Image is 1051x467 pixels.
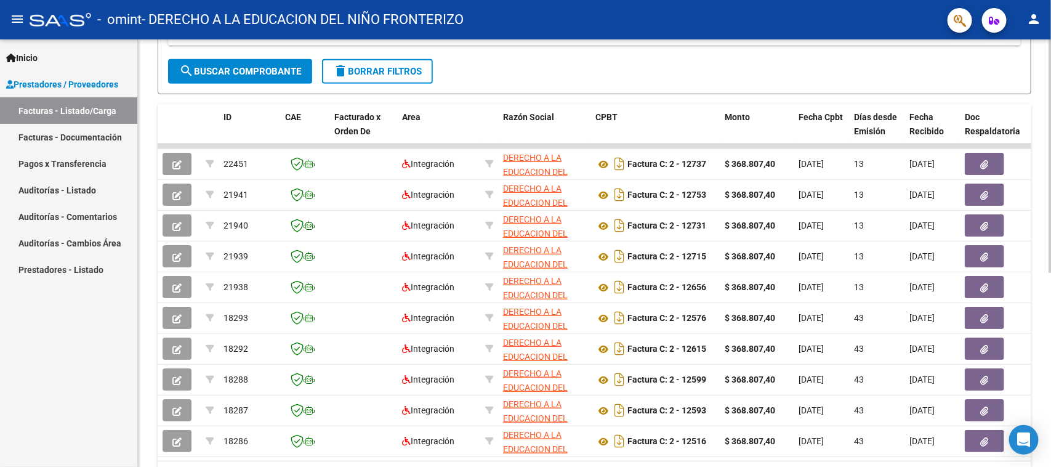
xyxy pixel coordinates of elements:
datatable-header-cell: Fecha Recibido [904,104,960,158]
span: [DATE] [799,436,824,446]
span: [DATE] [909,405,935,415]
span: DERECHO A LA EDUCACION DEL NIÑO FRONTERIZO [503,338,578,376]
span: 43 [854,313,864,323]
datatable-header-cell: Facturado x Orden De [329,104,397,158]
span: ID [223,112,232,122]
datatable-header-cell: Razón Social [498,104,590,158]
mat-icon: delete [333,63,348,78]
span: 43 [854,405,864,415]
span: 18288 [223,375,248,384]
strong: Factura C: 2 - 12737 [627,160,706,169]
span: DERECHO A LA EDUCACION DEL NIÑO FRONTERIZO [503,276,578,314]
div: 30678688092 [503,336,586,362]
span: CPBT [595,112,618,122]
datatable-header-cell: Monto [720,104,794,158]
span: Integración [402,159,454,169]
strong: Factura C: 2 - 12656 [627,283,706,293]
strong: $ 368.807,40 [725,436,775,446]
span: [DATE] [799,375,824,384]
span: Area [402,112,421,122]
span: Integración [402,313,454,323]
datatable-header-cell: CPBT [590,104,720,158]
strong: $ 368.807,40 [725,251,775,261]
strong: $ 368.807,40 [725,313,775,323]
span: Integración [402,221,454,230]
strong: Factura C: 2 - 12753 [627,190,706,200]
span: 13 [854,221,864,230]
span: 13 [854,251,864,261]
span: 13 [854,282,864,292]
mat-icon: person [1026,12,1041,26]
span: Integración [402,282,454,292]
span: 21939 [223,251,248,261]
mat-icon: menu [10,12,25,26]
strong: Factura C: 2 - 12599 [627,375,706,385]
strong: $ 368.807,40 [725,282,775,292]
span: 43 [854,436,864,446]
span: [DATE] [909,344,935,354]
i: Descargar documento [611,185,627,205]
datatable-header-cell: CAE [280,104,329,158]
span: Integración [402,375,454,384]
span: [DATE] [799,344,824,354]
span: Días desde Emisión [854,112,897,136]
i: Descargar documento [611,308,627,328]
span: Integración [402,436,454,446]
span: Facturado x Orden De [334,112,381,136]
span: DERECHO A LA EDUCACION DEL NIÑO FRONTERIZO [503,307,578,345]
span: 13 [854,190,864,200]
i: Descargar documento [611,246,627,266]
strong: Factura C: 2 - 12731 [627,221,706,231]
strong: $ 368.807,40 [725,221,775,230]
div: 30678688092 [503,397,586,423]
strong: $ 368.807,40 [725,405,775,415]
span: 18292 [223,344,248,354]
mat-icon: search [179,63,194,78]
i: Descargar documento [611,431,627,451]
span: [DATE] [799,251,824,261]
strong: Factura C: 2 - 12516 [627,437,706,447]
i: Descargar documento [611,370,627,389]
span: 43 [854,375,864,384]
datatable-header-cell: Fecha Cpbt [794,104,849,158]
span: [DATE] [909,221,935,230]
span: 43 [854,344,864,354]
span: Integración [402,251,454,261]
span: Integración [402,190,454,200]
span: Borrar Filtros [333,66,422,77]
span: [DATE] [909,282,935,292]
i: Descargar documento [611,154,627,174]
div: 30678688092 [503,305,586,331]
span: DERECHO A LA EDUCACION DEL NIÑO FRONTERIZO [503,214,578,253]
datatable-header-cell: Area [397,104,480,158]
i: Descargar documento [611,216,627,235]
span: - DERECHO A LA EDUCACION DEL NIÑO FRONTERIZO [142,6,464,33]
datatable-header-cell: ID [219,104,280,158]
span: - omint [97,6,142,33]
button: Buscar Comprobante [168,59,312,84]
span: 22451 [223,159,248,169]
span: [DATE] [799,159,824,169]
strong: $ 368.807,40 [725,344,775,354]
i: Descargar documento [611,400,627,420]
strong: $ 368.807,40 [725,375,775,384]
span: Integración [402,405,454,415]
span: CAE [285,112,301,122]
span: Doc Respaldatoria [965,112,1020,136]
span: Buscar Comprobante [179,66,301,77]
div: 30678688092 [503,213,586,238]
span: [DATE] [799,282,824,292]
span: Prestadores / Proveedores [6,78,118,91]
span: Razón Social [503,112,554,122]
span: 18287 [223,405,248,415]
strong: Factura C: 2 - 12715 [627,252,706,262]
span: [DATE] [909,251,935,261]
span: Fecha Recibido [909,112,944,136]
span: Fecha Cpbt [799,112,843,122]
datatable-header-cell: Días desde Emisión [849,104,904,158]
span: [DATE] [799,405,824,415]
span: DERECHO A LA EDUCACION DEL NIÑO FRONTERIZO [503,153,578,191]
div: 30678688092 [503,243,586,269]
span: [DATE] [799,313,824,323]
div: Open Intercom Messenger [1009,425,1039,455]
